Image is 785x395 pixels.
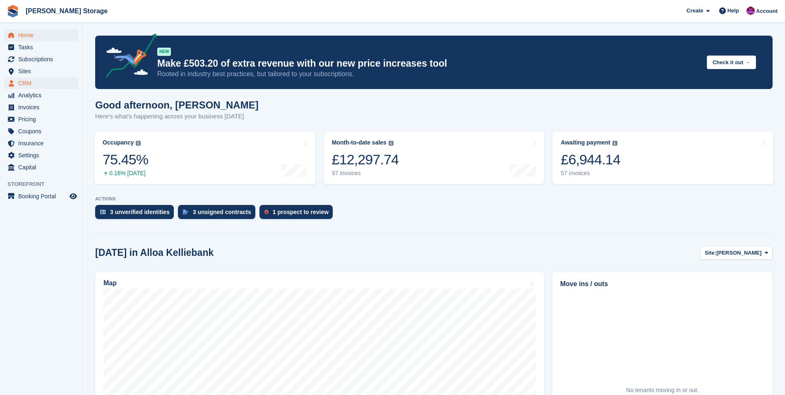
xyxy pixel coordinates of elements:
img: price-adjustments-announcement-icon-8257ccfd72463d97f412b2fc003d46551f7dbcb40ab6d574587a9cd5c0d94... [99,34,157,81]
span: Subscriptions [18,53,68,65]
span: Sites [18,65,68,77]
span: Storefront [7,180,82,188]
span: Settings [18,149,68,161]
span: Site: [705,249,716,257]
span: Home [18,29,68,41]
span: [PERSON_NAME] [716,249,761,257]
a: menu [4,101,78,113]
img: prospect-51fa495bee0391a8d652442698ab0144808aea92771e9ea1ae160a38d050c398.svg [264,210,269,214]
a: 1 prospect to review [259,205,337,223]
a: menu [4,161,78,173]
p: Rooted in industry best practices, but tailored to your subscriptions. [157,70,700,79]
div: 75.45% [103,151,148,168]
span: Coupons [18,125,68,137]
span: CRM [18,77,68,89]
a: menu [4,137,78,149]
div: NEW [157,48,171,56]
a: menu [4,29,78,41]
div: 3 unsigned contracts [193,209,251,215]
a: Month-to-date sales £12,297.74 97 invoices [324,132,545,184]
img: contract_signature_icon-13c848040528278c33f63329250d36e43548de30e8caae1d1a13099fd9432cc5.svg [183,210,189,214]
span: Booking Portal [18,190,68,202]
div: 1 prospect to review [273,209,329,215]
span: Create [687,7,703,15]
a: 3 unsigned contracts [178,205,259,223]
h1: Good afternoon, [PERSON_NAME] [95,99,259,111]
span: Pricing [18,113,68,125]
span: Invoices [18,101,68,113]
div: £12,297.74 [332,151,399,168]
div: 97 invoices [332,170,399,177]
a: Preview store [68,191,78,201]
a: menu [4,113,78,125]
div: Occupancy [103,139,134,146]
div: No tenants moving in or out. [626,386,699,395]
img: icon-info-grey-7440780725fd019a000dd9b08b2336e03edf1995a4989e88bcd33f0948082b44.svg [389,141,394,146]
div: 57 invoices [561,170,620,177]
img: stora-icon-8386f47178a22dfd0bd8f6a31ec36ba5ce8667c1dd55bd0f319d3a0aa187defe.svg [7,5,19,17]
button: Check it out → [707,55,756,69]
div: £6,944.14 [561,151,620,168]
a: menu [4,77,78,89]
a: Occupancy 75.45% 0.16% [DATE] [94,132,315,184]
span: Insurance [18,137,68,149]
h2: Move ins / outs [560,279,765,289]
a: 3 unverified identities [95,205,178,223]
span: Analytics [18,89,68,101]
p: Make £503.20 of extra revenue with our new price increases tool [157,58,700,70]
a: [PERSON_NAME] Storage [22,4,111,18]
img: icon-info-grey-7440780725fd019a000dd9b08b2336e03edf1995a4989e88bcd33f0948082b44.svg [136,141,141,146]
span: Help [727,7,739,15]
a: menu [4,65,78,77]
a: menu [4,53,78,65]
a: menu [4,125,78,137]
div: 0.16% [DATE] [103,170,148,177]
img: icon-info-grey-7440780725fd019a000dd9b08b2336e03edf1995a4989e88bcd33f0948082b44.svg [612,141,617,146]
a: menu [4,149,78,161]
div: 3 unverified identities [110,209,170,215]
a: menu [4,89,78,101]
span: Account [756,7,778,15]
div: Awaiting payment [561,139,610,146]
a: menu [4,41,78,53]
span: Capital [18,161,68,173]
a: menu [4,190,78,202]
span: Tasks [18,41,68,53]
img: verify_identity-adf6edd0f0f0b5bbfe63781bf79b02c33cf7c696d77639b501bdc392416b5a36.svg [100,210,106,214]
h2: [DATE] in Alloa Kelliebank [95,247,214,258]
h2: Map [103,279,117,287]
button: Site: [PERSON_NAME] [700,246,773,260]
img: Audra Whitelaw [747,7,755,15]
p: ACTIONS [95,196,773,202]
div: Month-to-date sales [332,139,386,146]
a: Awaiting payment £6,944.14 57 invoices [552,132,773,184]
p: Here's what's happening across your business [DATE] [95,112,259,121]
